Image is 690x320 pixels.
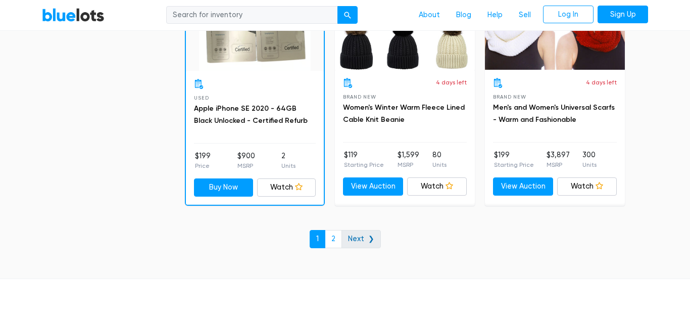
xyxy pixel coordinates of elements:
[195,151,211,171] li: $199
[407,177,467,196] a: Watch
[344,150,384,170] li: $119
[194,178,253,197] a: Buy Now
[42,8,105,22] a: BlueLots
[281,151,295,171] li: 2
[341,230,381,248] a: Next ❯
[194,104,308,125] a: Apple iPhone SE 2020 - 64GB Black Unlocked - Certified Refurb
[494,150,534,170] li: $199
[257,178,316,197] a: Watch
[432,150,447,170] li: 80
[195,161,211,170] p: Price
[343,177,403,196] a: View Auction
[494,160,534,169] p: Starting Price
[398,160,419,169] p: MSRP
[448,6,479,25] a: Blog
[598,6,648,24] a: Sign Up
[310,230,325,248] a: 1
[547,150,570,170] li: $3,897
[582,150,597,170] li: 300
[547,160,570,169] p: MSRP
[166,6,338,24] input: Search for inventory
[436,78,467,87] p: 4 days left
[343,103,465,124] a: Women's Winter Warm Fleece Lined Cable Knit Beanie
[237,151,255,171] li: $900
[493,94,526,100] span: Brand New
[432,160,447,169] p: Units
[582,160,597,169] p: Units
[237,161,255,170] p: MSRP
[511,6,539,25] a: Sell
[586,78,617,87] p: 4 days left
[344,160,384,169] p: Starting Price
[543,6,594,24] a: Log In
[281,161,295,170] p: Units
[411,6,448,25] a: About
[325,230,342,248] a: 2
[343,94,376,100] span: Brand New
[493,103,615,124] a: Men's and Women's Universal Scarfs - Warm and Fashionable
[398,150,419,170] li: $1,599
[493,177,553,196] a: View Auction
[557,177,617,196] a: Watch
[194,95,209,101] span: Used
[479,6,511,25] a: Help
